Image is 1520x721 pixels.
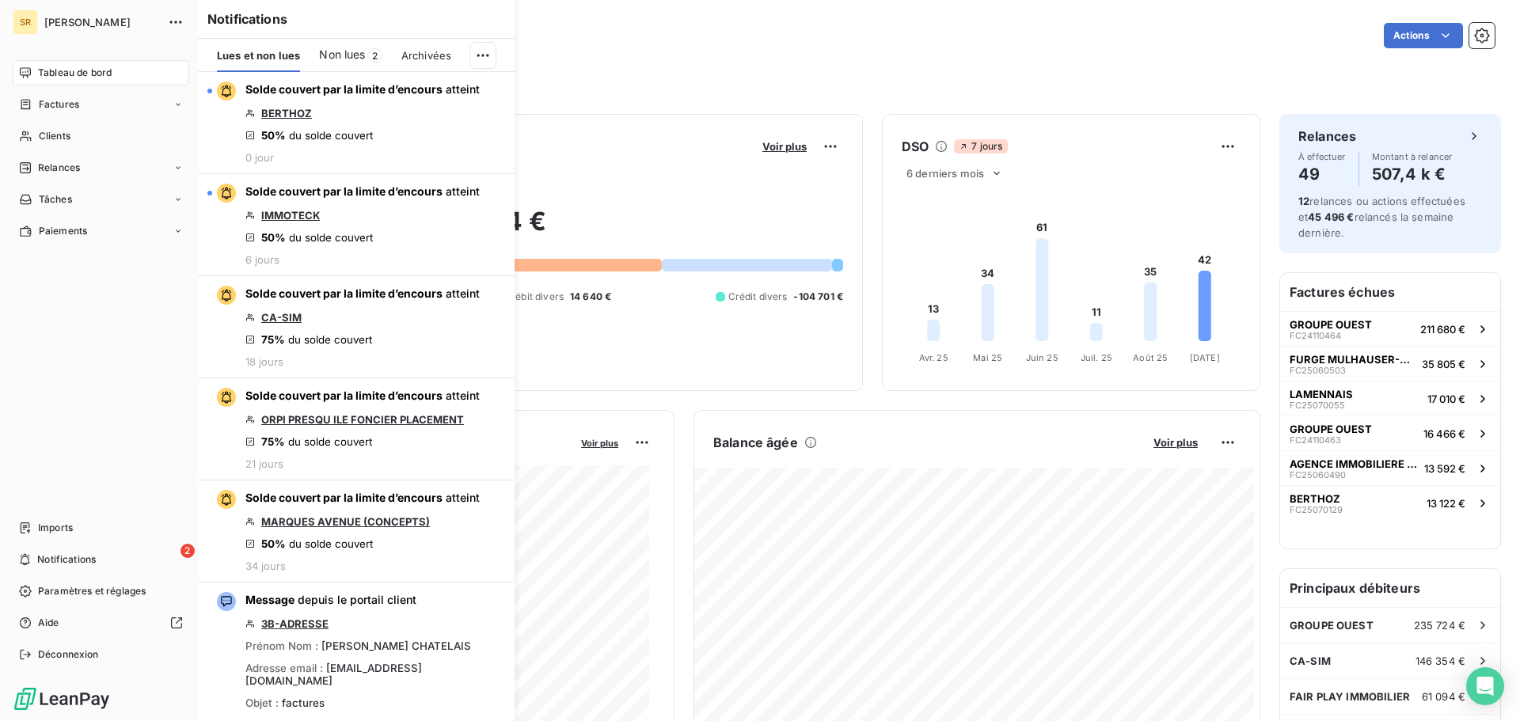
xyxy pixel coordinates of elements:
span: 12 [1298,195,1309,207]
span: Voir plus [581,438,618,449]
span: GROUPE OUEST [1290,619,1374,632]
button: LAMENNAISFC2507005517 010 € [1280,381,1500,416]
span: À effectuer [1298,152,1346,161]
span: Clients [39,129,70,143]
div: Prénom Nom : [245,639,471,652]
span: GROUPE OUEST [1290,318,1372,331]
span: 2 [180,544,195,558]
span: 146 354 € [1415,655,1465,667]
span: Archivées [401,49,451,62]
button: AGENCE IMMOBILIERE DES 3 ROISFC2506049013 592 € [1280,450,1500,485]
button: Voir plus [576,435,623,450]
button: GROUPE OUESTFC2411046316 466 € [1280,416,1500,450]
span: 21 jours [245,457,283,470]
span: 50% [261,231,286,244]
div: SR [13,9,38,35]
a: Aide [13,610,189,636]
span: FC24110463 [1290,435,1341,445]
span: Tableau de bord [38,66,112,80]
span: FAIR PLAY IMMOBILIER [1290,690,1410,703]
span: depuis le portail client [245,592,416,608]
span: FC25060490 [1290,470,1346,480]
tspan: Mai 25 [973,352,1002,363]
span: Notifications [37,552,96,567]
span: [PERSON_NAME] [44,16,158,28]
button: BERTHOZFC2507012913 122 € [1280,485,1500,520]
span: AGENCE IMMOBILIERE DES 3 ROIS [1290,457,1418,470]
a: MARQUES AVENUE (CONCEPTS) [261,515,430,528]
span: atteint [446,491,480,504]
span: 13 592 € [1424,462,1465,475]
span: atteint [446,389,480,402]
span: atteint [446,82,480,96]
span: FC25070129 [1290,505,1343,514]
span: 50% [261,537,286,550]
span: BERTHOZ [1290,492,1340,505]
a: IMMOTECK [261,209,320,222]
button: Solde couvert par la limite d’encours atteintIMMOTECK50% du solde couvert6 jours [198,174,515,276]
span: Voir plus [762,140,807,153]
h4: 507,4 k € [1372,161,1453,187]
h6: Notifications [207,9,505,28]
span: 75% [261,435,285,448]
span: 17 010 € [1427,393,1465,405]
span: 0 jour [245,151,274,164]
span: du solde couvert [288,435,372,448]
span: [EMAIL_ADDRESS][DOMAIN_NAME] [245,662,422,687]
span: Aide [38,616,59,630]
button: Actions [1384,23,1463,48]
span: Crédit divers [728,290,788,304]
span: Relances [38,161,80,175]
tspan: Juil. 25 [1081,352,1112,363]
span: 7 jours [954,139,1007,154]
button: FURGE MULHAUSER-MSGFC2506050335 805 € [1280,346,1500,381]
span: 61 094 € [1422,690,1465,703]
span: 75% [261,333,285,346]
span: Solde couvert par la limite d’encours [245,389,443,402]
span: 18 jours [245,355,283,368]
span: 14 640 € [570,290,611,304]
h4: 49 [1298,161,1346,187]
span: Montant à relancer [1372,152,1453,161]
span: Solde couvert par la limite d’encours [245,287,443,300]
tspan: [DATE] [1190,352,1220,363]
span: 16 466 € [1423,427,1465,440]
button: Solde couvert par la limite d’encours atteintCA-SIM75% du solde couvert18 jours [198,276,515,378]
button: Solde couvert par la limite d’encours atteintBERTHOZ50% du solde couvert0 jour [198,72,515,174]
span: Paiements [39,224,87,238]
span: 6 jours [245,253,279,266]
span: Déconnexion [38,647,99,662]
span: du solde couvert [289,537,373,550]
span: -104 701 € [793,290,843,304]
span: Débit divers [508,290,564,304]
span: FC25060503 [1290,366,1346,375]
span: LAMENNAIS [1290,388,1353,400]
span: du solde couvert [289,231,373,244]
span: relances ou actions effectuées et relancés la semaine dernière. [1298,195,1465,239]
h6: Balance âgée [713,433,798,452]
span: 13 122 € [1427,497,1465,510]
div: Objet : [245,696,325,709]
a: BERTHOZ [261,107,312,120]
span: Message [245,593,294,606]
span: 45 496 € [1308,211,1354,223]
span: CA-SIM [1290,655,1331,667]
h6: Relances [1298,127,1356,146]
button: Voir plus [1149,435,1203,450]
span: Solde couvert par la limite d’encours [245,184,443,198]
span: 6 derniers mois [906,167,984,180]
button: Solde couvert par la limite d’encours atteintORPI PRESQU ILE FONCIER PLACEMENT75% du solde couver... [198,378,515,480]
span: 235 724 € [1414,619,1465,632]
button: Voir plus [758,139,811,154]
span: 35 805 € [1422,358,1465,370]
span: FURGE MULHAUSER-MSG [1290,353,1415,366]
tspan: Juin 25 [1026,352,1058,363]
span: Voir plus [1153,436,1198,449]
span: [PERSON_NAME] CHATELAIS [321,639,471,652]
span: atteint [446,287,480,300]
tspan: Août 25 [1133,352,1168,363]
h6: Factures échues [1280,273,1500,311]
span: 50% [261,129,286,142]
div: Open Intercom Messenger [1466,667,1504,705]
span: Solde couvert par la limite d’encours [245,491,443,504]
